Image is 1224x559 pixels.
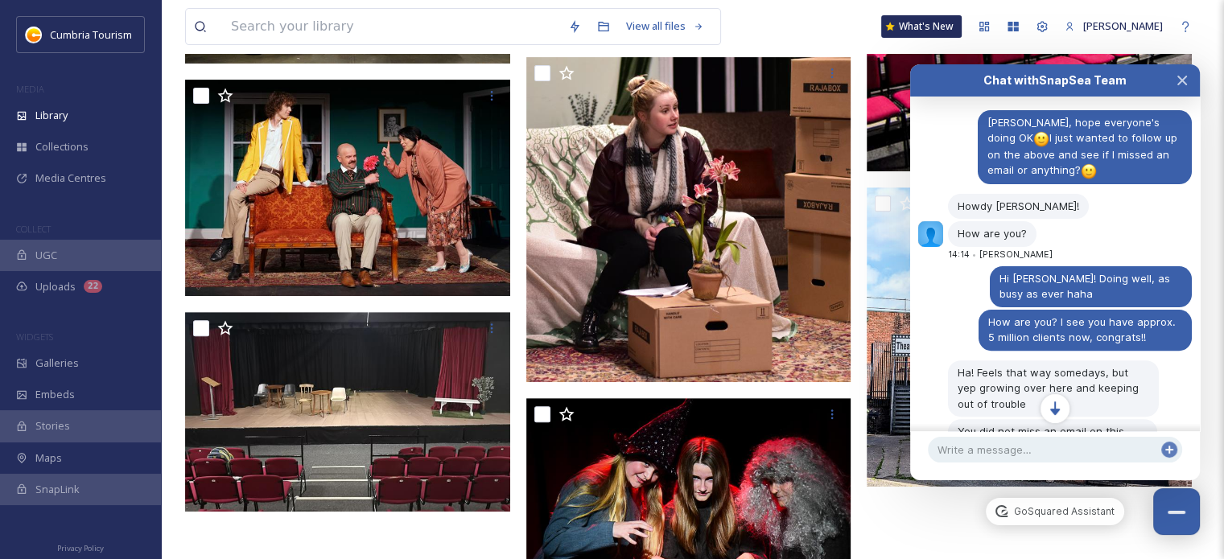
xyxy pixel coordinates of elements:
[986,498,1123,525] a: GoSquared Assistant
[35,108,68,123] span: Library
[1081,163,1097,179] img: :)
[618,10,712,42] a: View all files
[16,331,53,343] span: WIDGETS
[881,15,962,38] a: What's New
[958,199,1079,212] span: Howdy [PERSON_NAME]!
[16,223,51,235] span: COLLECT
[918,221,944,247] img: a83b7a6833c954dcbdb9edaceaf59094
[35,482,80,497] span: SnapLink
[948,249,1062,260] div: 14:14 [PERSON_NAME]
[999,272,1173,301] span: Hi [PERSON_NAME]! Doing well, as busy as ever haha
[987,116,1181,176] span: [PERSON_NAME], hope everyone's doing OK I just wanted to follow up on the above and see if I miss...
[35,418,70,434] span: Stories
[35,387,75,402] span: Embeds
[26,27,42,43] img: images.jpg
[223,9,560,44] input: Search your library
[867,187,1192,487] img: ext_1755344211.644128_nbmedia91@gmail.com-theatre-3.jpg
[958,227,1027,240] span: How are you?
[50,27,132,42] span: Cumbria Tourism
[988,315,1179,344] span: How are you? I see you have approx. 5 million clients now, congrats!!
[84,280,102,293] div: 22
[35,356,79,371] span: Galleries
[1153,488,1200,535] button: Close Chat
[35,279,76,294] span: Uploads
[972,249,976,260] span: •
[35,248,57,263] span: UGC
[57,543,104,553] span: Privacy Policy
[57,537,104,557] a: Privacy Policy
[1033,131,1049,147] img: :)
[16,83,44,95] span: MEDIA
[958,366,1142,410] span: Ha! Feels that way somedays, but yep growing over here and keeping out of trouble
[1164,64,1200,97] button: Close Chat
[1083,18,1163,33] span: [PERSON_NAME]
[185,80,510,297] img: ext_1755344218.993122_nbmedia91@gmail.com-DSC01840.JPG
[35,171,106,186] span: Media Centres
[1057,10,1171,42] a: [PERSON_NAME]
[939,72,1171,88] div: Chat with SnapSea Team
[35,139,89,154] span: Collections
[526,57,851,382] img: ext_1755344216.853908_nbmedia91@gmail.com-DSC_0012.JPG
[35,450,62,466] span: Maps
[185,312,510,512] img: ext_1755344211.643249_nbmedia91@gmail.com-theatre-4.jpg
